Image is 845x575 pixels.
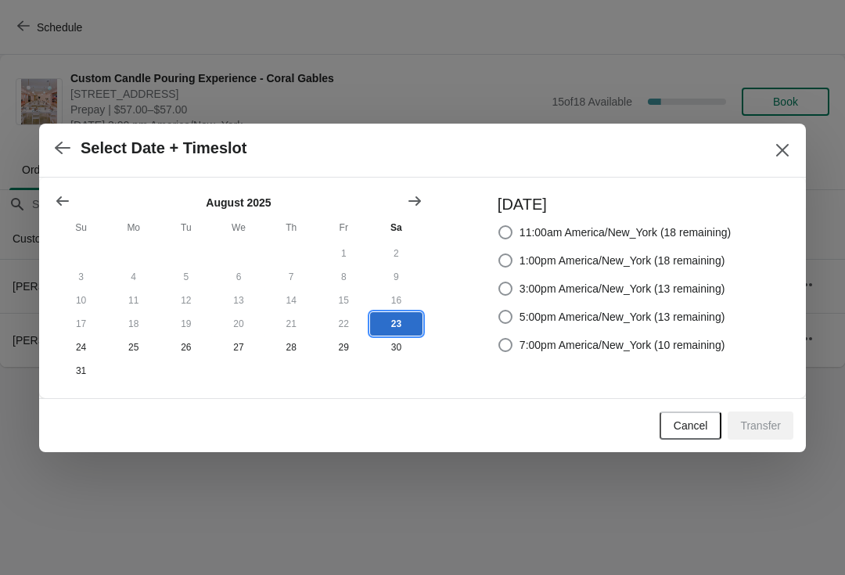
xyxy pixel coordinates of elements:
[520,281,725,296] span: 3:00pm America/New_York (13 remaining)
[81,139,247,157] h2: Select Date + Timeslot
[212,265,264,289] button: Wednesday August 6 2025
[55,336,107,359] button: Sunday August 24 2025
[318,312,370,336] button: Friday August 22 2025
[55,359,107,383] button: Sunday August 31 2025
[370,214,422,242] th: Saturday
[107,312,160,336] button: Monday August 18 2025
[160,312,212,336] button: Tuesday August 19 2025
[212,214,264,242] th: Wednesday
[49,187,77,215] button: Show previous month, July 2025
[265,265,318,289] button: Thursday August 7 2025
[370,265,422,289] button: Saturday August 9 2025
[265,312,318,336] button: Thursday August 21 2025
[674,419,708,432] span: Cancel
[265,214,318,242] th: Thursday
[520,225,731,240] span: 11:00am America/New_York (18 remaining)
[318,242,370,265] button: Friday August 1 2025
[318,289,370,312] button: Friday August 15 2025
[160,214,212,242] th: Tuesday
[55,214,107,242] th: Sunday
[212,289,264,312] button: Wednesday August 13 2025
[768,136,796,164] button: Close
[160,336,212,359] button: Tuesday August 26 2025
[660,411,722,440] button: Cancel
[107,289,160,312] button: Monday August 11 2025
[318,336,370,359] button: Friday August 29 2025
[55,289,107,312] button: Sunday August 10 2025
[212,312,264,336] button: Wednesday August 20 2025
[370,312,422,336] button: Today Saturday August 23 2025
[265,289,318,312] button: Thursday August 14 2025
[107,336,160,359] button: Monday August 25 2025
[160,265,212,289] button: Tuesday August 5 2025
[318,265,370,289] button: Friday August 8 2025
[55,265,107,289] button: Sunday August 3 2025
[107,265,160,289] button: Monday August 4 2025
[401,187,429,215] button: Show next month, September 2025
[370,289,422,312] button: Saturday August 16 2025
[370,336,422,359] button: Saturday August 30 2025
[212,336,264,359] button: Wednesday August 27 2025
[318,214,370,242] th: Friday
[520,337,725,353] span: 7:00pm America/New_York (10 remaining)
[498,193,731,215] h3: [DATE]
[520,253,725,268] span: 1:00pm America/New_York (18 remaining)
[520,309,725,325] span: 5:00pm America/New_York (13 remaining)
[265,336,318,359] button: Thursday August 28 2025
[370,242,422,265] button: Saturday August 2 2025
[160,289,212,312] button: Tuesday August 12 2025
[55,312,107,336] button: Sunday August 17 2025
[107,214,160,242] th: Monday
